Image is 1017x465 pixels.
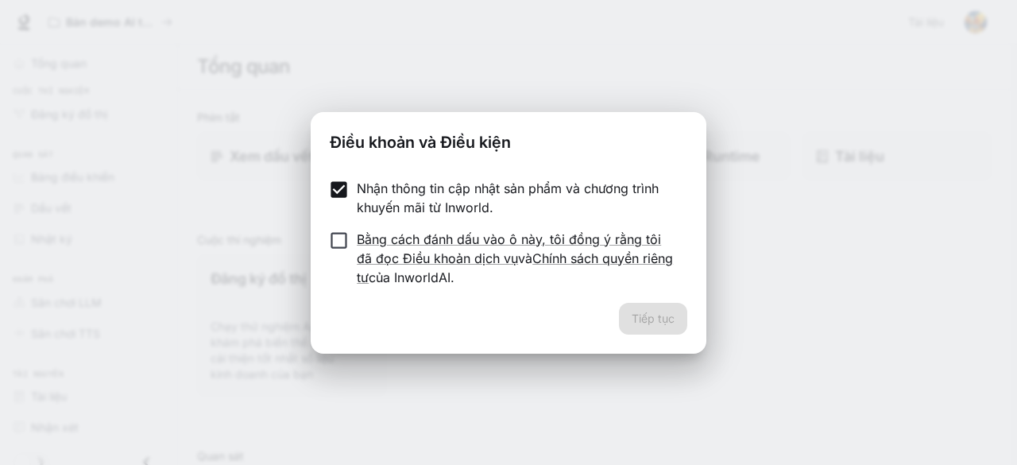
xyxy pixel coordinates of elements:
[369,269,450,285] font: của InworldAI
[518,250,532,266] font: và
[357,180,659,215] font: Nhận thông tin cập nhật sản phẩm và chương trình khuyến mãi từ Inworld.
[357,250,673,285] a: Chính sách quyền riêng tư
[357,231,661,266] a: Bằng cách đánh dấu vào ô này, tôi đồng ý rằng tôi đã đọc Điều khoản dịch vụ
[330,133,511,152] font: Điều khoản và Điều kiện
[450,269,454,285] font: .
